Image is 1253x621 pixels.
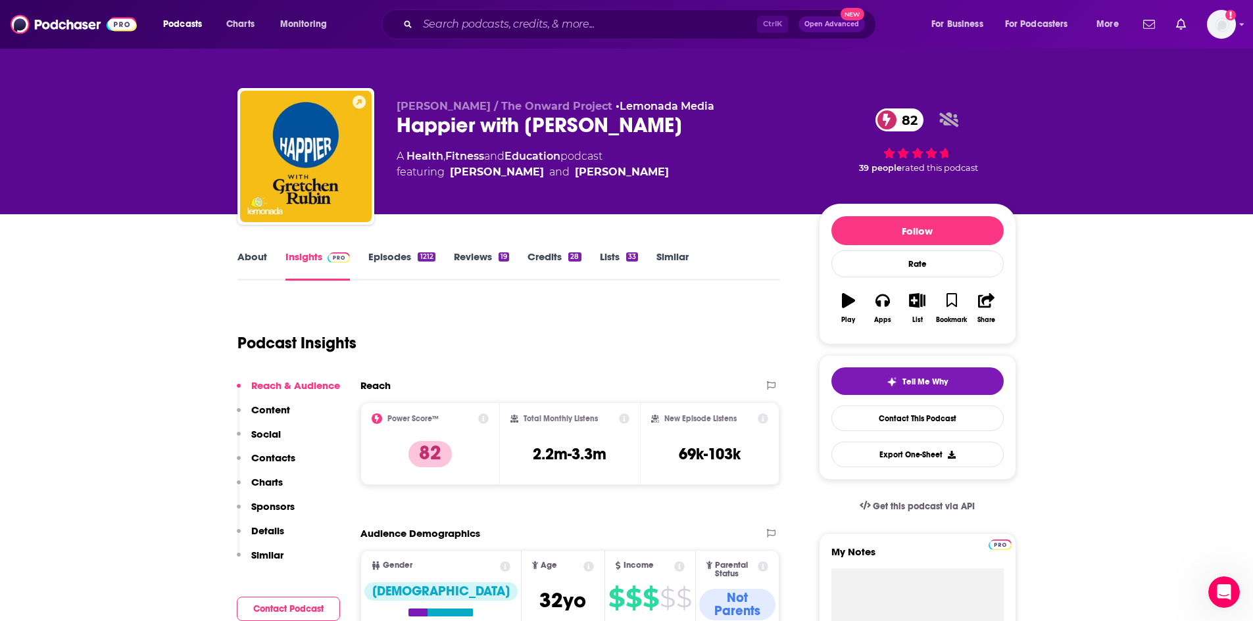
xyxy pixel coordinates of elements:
[383,561,412,570] span: Gender
[533,444,606,464] h3: 2.2m-3.3m
[418,252,435,262] div: 1212
[237,250,267,281] a: About
[237,500,295,524] button: Sponsors
[912,316,923,324] div: List
[922,14,1000,35] button: open menu
[969,285,1003,332] button: Share
[889,108,924,131] span: 82
[539,587,586,613] span: 32 yo
[977,316,995,324] div: Share
[849,490,986,522] a: Get this podcast via API
[900,285,934,332] button: List
[328,252,351,263] img: Podchaser Pro
[1207,10,1236,39] button: Show profile menu
[620,100,714,112] a: Lemonada Media
[406,150,443,162] a: Health
[541,561,557,570] span: Age
[819,100,1016,181] div: 82 39 peoplerated this podcast
[831,367,1004,395] button: tell me why sparkleTell Me Why
[608,587,624,609] span: $
[887,377,897,387] img: tell me why sparkle
[218,14,262,35] a: Charts
[251,379,340,392] p: Reach & Audience
[660,587,675,609] span: $
[873,501,975,512] span: Get this podcast via API
[1096,15,1119,34] span: More
[1225,10,1236,20] svg: Add a profile image
[397,100,612,112] span: [PERSON_NAME] / The Onward Project
[715,561,756,578] span: Parental Status
[280,15,327,34] span: Monitoring
[418,14,757,35] input: Search podcasts, credits, & more...
[757,16,788,33] span: Ctrl K
[397,164,669,180] span: featuring
[831,442,1004,467] button: Export One-Sheet
[237,379,340,403] button: Reach & Audience
[443,150,445,162] span: ,
[831,250,1004,277] div: Rate
[1207,10,1236,39] img: User Profile
[902,163,978,173] span: rated this podcast
[368,250,435,281] a: Episodes1212
[285,250,351,281] a: InsightsPodchaser Pro
[804,21,859,28] span: Open Advanced
[499,252,509,262] div: 19
[364,582,518,601] div: [DEMOGRAPHIC_DATA]
[1087,14,1135,35] button: open menu
[445,150,484,162] a: Fitness
[271,14,344,35] button: open menu
[240,91,372,222] img: Happier with Gretchen Rubin
[831,405,1004,431] a: Contact This Podcast
[841,316,855,324] div: Play
[504,150,560,162] a: Education
[935,285,969,332] button: Bookmark
[568,252,581,262] div: 28
[549,164,570,180] span: and
[936,316,967,324] div: Bookmark
[626,587,641,609] span: $
[626,252,638,262] div: 33
[859,163,902,173] span: 39 people
[394,9,889,39] div: Search podcasts, credits, & more...
[1138,13,1160,35] a: Show notifications dropdown
[1005,15,1068,34] span: For Podcasters
[875,108,924,131] a: 82
[251,476,283,488] p: Charts
[154,14,219,35] button: open menu
[679,444,741,464] h3: 69k-103k
[798,16,865,32] button: Open AdvancedNew
[237,476,283,500] button: Charts
[251,451,295,464] p: Contacts
[237,403,290,428] button: Content
[989,540,1012,550] img: Podchaser Pro
[600,250,638,281] a: Lists33
[237,524,284,549] button: Details
[643,587,658,609] span: $
[237,333,356,353] h1: Podcast Insights
[251,428,281,440] p: Social
[996,14,1087,35] button: open menu
[989,538,1012,550] a: Pro website
[387,414,439,423] h2: Power Score™
[251,403,290,416] p: Content
[237,549,283,573] button: Similar
[1208,576,1240,608] iframe: Intercom live chat
[360,379,391,392] h2: Reach
[251,549,283,561] p: Similar
[616,100,714,112] span: •
[528,250,581,281] a: Credits28
[874,316,891,324] div: Apps
[237,597,340,621] button: Contact Podcast
[408,441,452,467] p: 82
[360,527,480,540] h2: Audience Demographics
[656,250,689,281] a: Similar
[524,414,598,423] h2: Total Monthly Listens
[676,587,691,609] span: $
[831,545,1004,568] label: My Notes
[866,285,900,332] button: Apps
[831,216,1004,245] button: Follow
[664,414,737,423] h2: New Episode Listens
[11,12,137,37] img: Podchaser - Follow, Share and Rate Podcasts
